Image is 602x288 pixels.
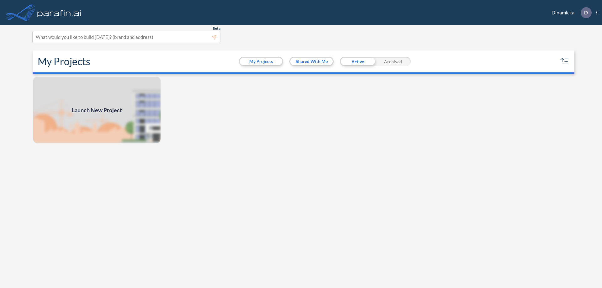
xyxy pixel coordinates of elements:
[33,76,161,144] a: Launch New Project
[584,10,588,15] p: D
[213,26,220,31] span: Beta
[240,58,282,65] button: My Projects
[33,76,161,144] img: add
[559,56,569,66] button: sort
[290,58,333,65] button: Shared With Me
[340,57,375,66] div: Active
[375,57,411,66] div: Archived
[542,7,597,18] div: Dinamicka
[36,6,82,19] img: logo
[38,55,90,67] h2: My Projects
[72,106,122,114] span: Launch New Project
